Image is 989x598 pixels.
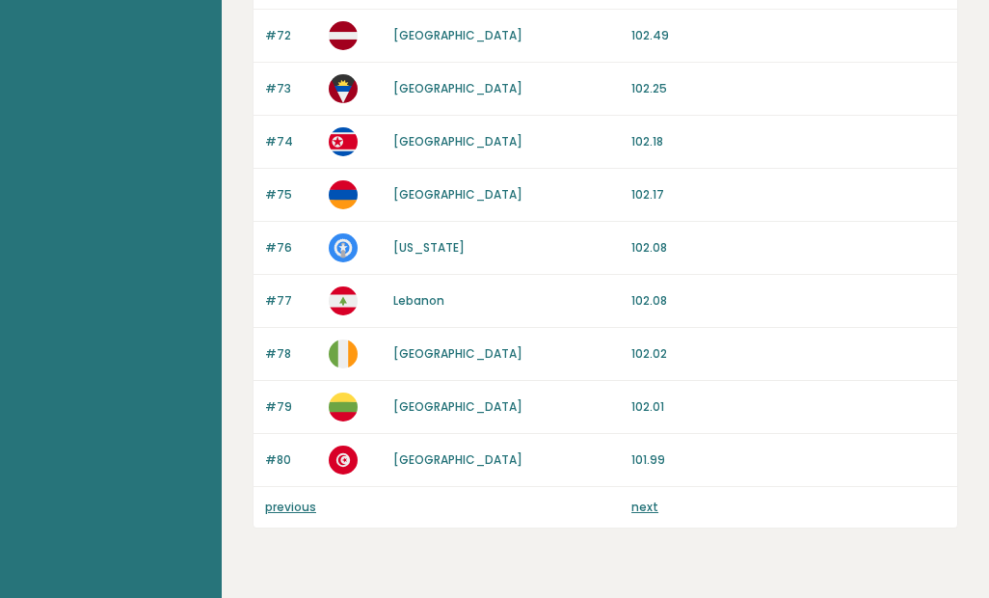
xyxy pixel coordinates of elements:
[393,398,522,415] a: [GEOGRAPHIC_DATA]
[631,80,946,97] p: 102.25
[265,398,317,416] p: #79
[631,133,946,150] p: 102.18
[631,239,946,257] p: 102.08
[631,345,946,363] p: 102.02
[631,27,946,44] p: 102.49
[329,127,358,156] img: kp.svg
[265,27,317,44] p: #72
[265,186,317,204] p: #75
[393,133,522,149] a: [GEOGRAPHIC_DATA]
[329,74,358,103] img: ag.svg
[265,292,317,310] p: #77
[393,80,522,96] a: [GEOGRAPHIC_DATA]
[631,499,658,515] a: next
[631,398,946,416] p: 102.01
[393,451,522,468] a: [GEOGRAPHIC_DATA]
[329,340,358,368] img: ie.svg
[265,451,317,469] p: #80
[265,80,317,97] p: #73
[329,286,358,315] img: lb.svg
[393,239,465,256] a: [US_STATE]
[265,239,317,257] p: #76
[329,393,358,421] img: lt.svg
[393,292,444,309] a: Lebanon
[393,345,522,362] a: [GEOGRAPHIC_DATA]
[265,499,316,515] a: previous
[265,133,317,150] p: #74
[631,451,946,469] p: 101.99
[265,345,317,363] p: #78
[631,292,946,310] p: 102.08
[329,446,358,475] img: tn.svg
[329,21,358,50] img: lv.svg
[329,233,358,262] img: mp.svg
[393,27,522,43] a: [GEOGRAPHIC_DATA]
[393,186,522,203] a: [GEOGRAPHIC_DATA]
[631,186,946,204] p: 102.17
[329,180,358,209] img: am.svg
